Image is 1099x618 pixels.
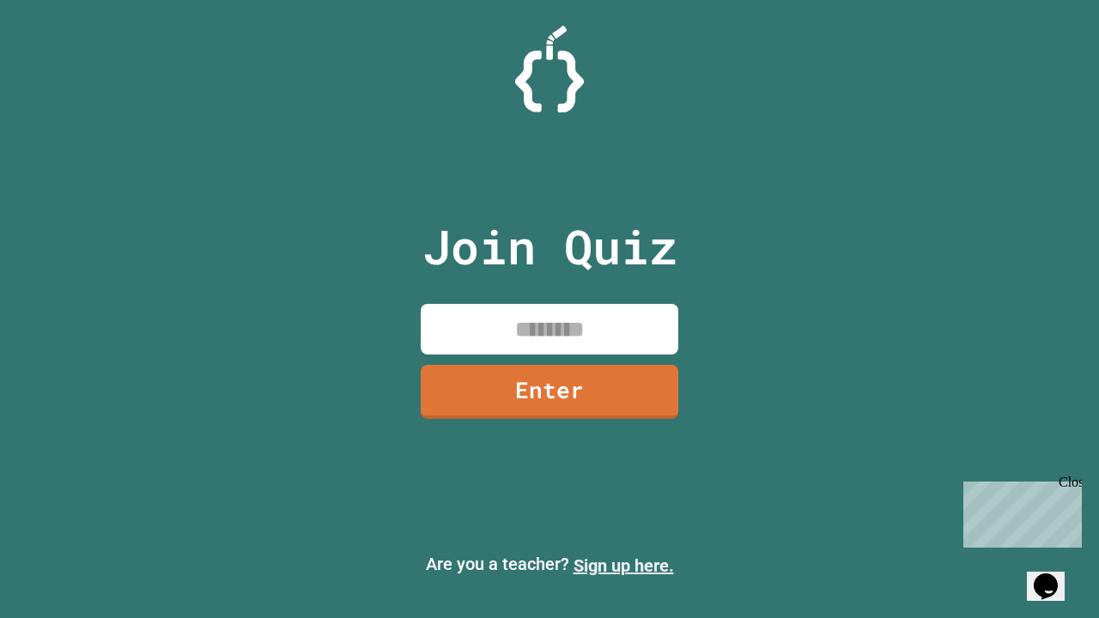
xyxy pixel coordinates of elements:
a: Sign up here. [574,555,674,576]
div: Chat with us now!Close [7,7,118,109]
iframe: chat widget [956,475,1082,548]
p: Join Quiz [422,211,677,282]
a: Enter [421,365,678,419]
p: Are you a teacher? [14,551,1085,579]
img: Logo.svg [515,26,584,112]
iframe: chat widget [1027,549,1082,601]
